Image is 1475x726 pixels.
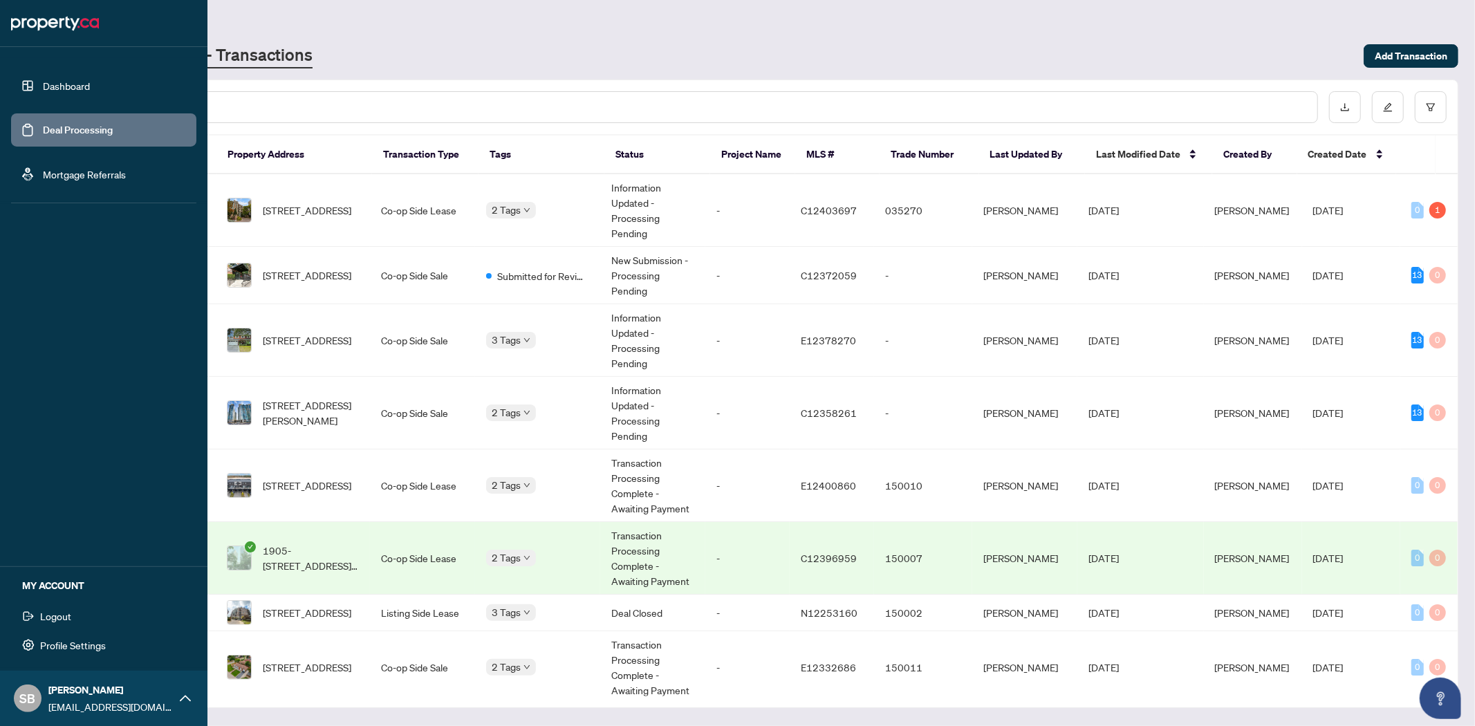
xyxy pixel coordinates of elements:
[600,522,705,595] td: Transaction Processing Complete - Awaiting Payment
[801,407,857,419] span: C12358261
[600,449,705,522] td: Transaction Processing Complete - Awaiting Payment
[523,482,530,489] span: down
[1215,606,1290,619] span: [PERSON_NAME]
[1085,136,1212,174] th: Last Modified Date
[1313,606,1344,619] span: [DATE]
[972,304,1077,377] td: [PERSON_NAME]
[492,477,521,493] span: 2 Tags
[370,631,475,704] td: Co-op Side Sale
[801,661,856,673] span: E12332686
[979,136,1085,174] th: Last Updated By
[1411,404,1424,421] div: 13
[228,546,251,570] img: thumbnail-img
[1215,407,1290,419] span: [PERSON_NAME]
[1088,334,1119,346] span: [DATE]
[1411,332,1424,348] div: 13
[705,449,790,522] td: -
[263,398,359,428] span: [STREET_ADDRESS][PERSON_NAME]
[972,449,1077,522] td: [PERSON_NAME]
[801,204,857,216] span: C12403697
[874,304,972,377] td: -
[1411,202,1424,218] div: 0
[523,555,530,561] span: down
[874,449,972,522] td: 150010
[11,604,196,628] button: Logout
[600,247,705,304] td: New Submission - Processing Pending
[801,606,857,619] span: N12253160
[263,478,351,493] span: [STREET_ADDRESS]
[1212,136,1297,174] th: Created By
[1313,334,1344,346] span: [DATE]
[1313,407,1344,419] span: [DATE]
[1411,550,1424,566] div: 0
[874,174,972,247] td: 035270
[1096,147,1180,162] span: Last Modified Date
[1215,269,1290,281] span: [PERSON_NAME]
[228,474,251,497] img: thumbnail-img
[874,377,972,449] td: -
[228,263,251,287] img: thumbnail-img
[1088,479,1119,492] span: [DATE]
[492,332,521,348] span: 3 Tags
[801,334,856,346] span: E12378270
[523,409,530,416] span: down
[1383,102,1393,112] span: edit
[1372,91,1404,123] button: edit
[600,631,705,704] td: Transaction Processing Complete - Awaiting Payment
[263,268,351,283] span: [STREET_ADDRESS]
[874,247,972,304] td: -
[492,604,521,620] span: 3 Tags
[497,268,587,283] span: Submitted for Review
[972,522,1077,595] td: [PERSON_NAME]
[370,174,475,247] td: Co-op Side Lease
[228,601,251,624] img: thumbnail-img
[1215,552,1290,564] span: [PERSON_NAME]
[1426,102,1436,112] span: filter
[1088,269,1119,281] span: [DATE]
[1088,552,1119,564] span: [DATE]
[874,631,972,704] td: 150011
[20,689,36,708] span: SB
[1308,147,1367,162] span: Created Date
[370,449,475,522] td: Co-op Side Lease
[263,660,351,675] span: [STREET_ADDRESS]
[370,595,475,631] td: Listing Side Lease
[600,174,705,247] td: Information Updated - Processing Pending
[228,328,251,352] img: thumbnail-img
[228,655,251,679] img: thumbnail-img
[972,247,1077,304] td: [PERSON_NAME]
[40,605,71,627] span: Logout
[705,304,790,377] td: -
[1420,678,1461,719] button: Open asap
[492,404,521,420] span: 2 Tags
[1411,267,1424,283] div: 13
[370,247,475,304] td: Co-op Side Sale
[263,333,351,348] span: [STREET_ADDRESS]
[22,578,196,593] h5: MY ACCOUNT
[372,136,478,174] th: Transaction Type
[1364,44,1458,68] button: Add Transaction
[1088,606,1119,619] span: [DATE]
[600,595,705,631] td: Deal Closed
[1411,477,1424,494] div: 0
[48,682,173,698] span: [PERSON_NAME]
[705,631,790,704] td: -
[972,595,1077,631] td: [PERSON_NAME]
[705,522,790,595] td: -
[217,136,373,174] th: Property Address
[1313,661,1344,673] span: [DATE]
[1411,604,1424,621] div: 0
[1215,479,1290,492] span: [PERSON_NAME]
[705,595,790,631] td: -
[1429,202,1446,218] div: 1
[1313,204,1344,216] span: [DATE]
[43,80,90,92] a: Dashboard
[492,659,521,675] span: 2 Tags
[523,337,530,344] span: down
[370,377,475,449] td: Co-op Side Sale
[874,522,972,595] td: 150007
[1429,404,1446,421] div: 0
[1297,136,1396,174] th: Created Date
[245,541,256,552] span: check-circle
[1313,479,1344,492] span: [DATE]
